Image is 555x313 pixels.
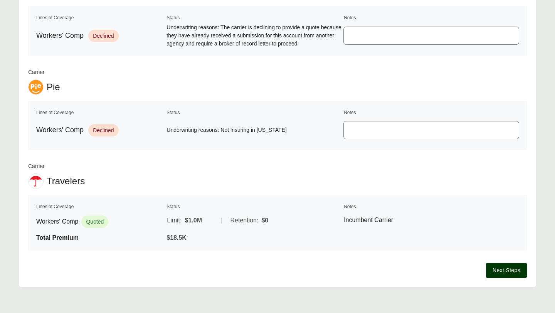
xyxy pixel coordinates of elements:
span: Underwriting reasons: Not insuring in [US_STATE] [166,126,341,134]
span: Workers' Comp [36,30,84,41]
span: Declined [88,30,118,42]
p: Incumbent Carrier [344,215,519,225]
th: Notes [343,14,519,22]
span: Underwriting reasons: The carrier is declining to provide a quote because they have already recei... [166,24,341,48]
span: Retention: [230,216,259,225]
th: Lines of Coverage [36,203,165,210]
th: Lines of Coverage [36,109,165,116]
th: Status [166,203,342,210]
span: | [221,217,222,224]
span: $1.0M [185,216,202,225]
span: $0 [261,216,268,225]
span: Total Premium [36,234,79,241]
th: Lines of Coverage [36,14,165,22]
span: Travelers [47,175,85,187]
span: Pie [47,81,60,93]
span: Workers' Comp [36,125,84,135]
img: Travelers [29,174,43,188]
span: $18.5K [166,234,187,241]
img: Pie [29,80,43,94]
span: Limit: [167,216,182,225]
button: Next Steps [486,263,527,278]
span: Carrier [28,68,60,76]
span: Carrier [28,162,85,170]
th: Status [166,109,342,116]
th: Notes [343,203,519,210]
th: Notes [343,109,519,116]
span: Workers' Comp [36,217,78,226]
th: Status [166,14,342,22]
span: Quoted [81,215,108,228]
span: Next Steps [493,266,520,274]
span: Declined [88,124,118,136]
